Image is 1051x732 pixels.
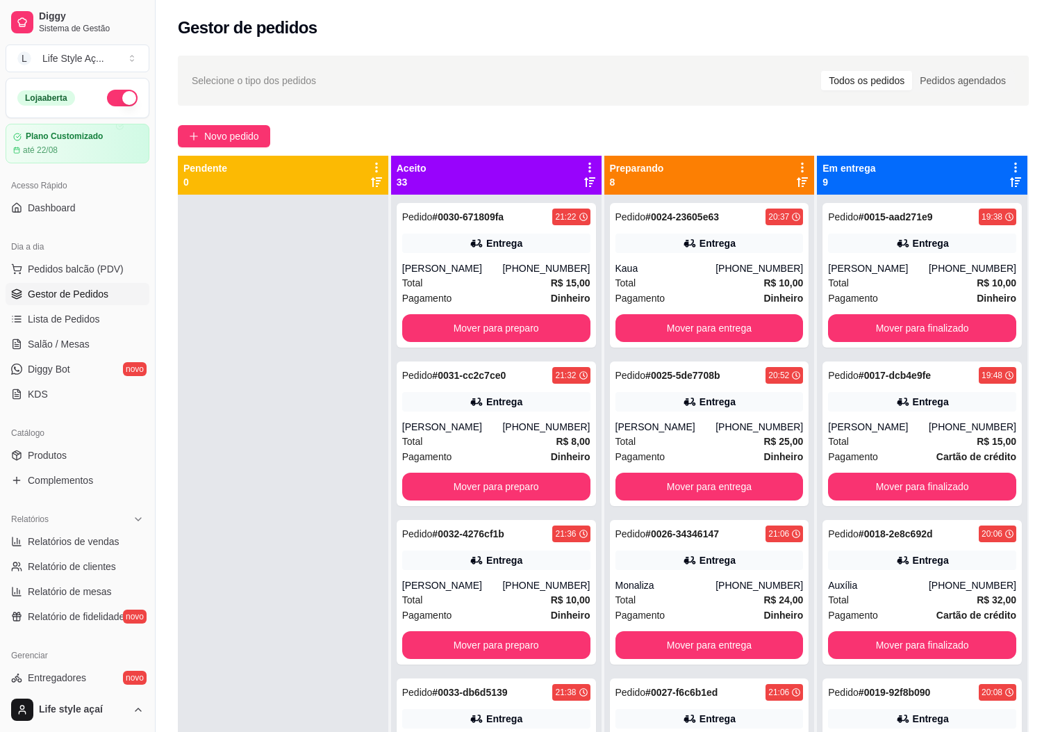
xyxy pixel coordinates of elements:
[502,261,590,275] div: [PHONE_NUMBER]
[551,610,590,621] strong: Dinheiro
[402,608,452,623] span: Pagamento
[715,420,803,434] div: [PHONE_NUMBER]
[977,277,1016,288] strong: R$ 10,00
[615,291,665,306] span: Pagamento
[28,312,100,326] span: Lista de Pedidos
[6,644,149,667] div: Gerenciar
[39,10,144,23] span: Diggy
[28,387,48,401] span: KDS
[402,449,452,464] span: Pagamento
[936,610,1016,621] strong: Cartão de crédito
[828,578,929,592] div: Auxília
[859,528,933,539] strong: # 0018-2e8c692d
[402,578,503,592] div: [PERSON_NAME]
[6,444,149,466] a: Produtos
[189,131,199,141] span: plus
[486,236,522,250] div: Entrega
[828,687,859,698] span: Pedido
[615,592,636,608] span: Total
[982,370,1002,381] div: 19:48
[929,578,1016,592] div: [PHONE_NUMBER]
[28,201,76,215] span: Dashboard
[700,553,736,567] div: Entrega
[768,687,789,698] div: 21:06
[402,473,590,501] button: Mover para preparo
[42,51,104,65] div: Life Style Aç ...
[615,261,716,275] div: Kaua
[615,434,636,449] span: Total
[28,287,108,301] span: Gestor de Pedidos
[28,560,116,574] span: Relatório de clientes
[763,451,803,462] strong: Dinheiro
[828,291,878,306] span: Pagamento
[402,261,503,275] div: [PERSON_NAME]
[615,449,665,464] span: Pagamento
[6,422,149,444] div: Catálogo
[768,528,789,539] div: 21:06
[556,436,590,447] strong: R$ 8,00
[183,161,227,175] p: Pendente
[178,125,270,147] button: Novo pedido
[402,275,423,291] span: Total
[645,687,718,698] strong: # 0027-f6c6b1ed
[6,174,149,197] div: Acesso Rápido
[936,451,1016,462] strong: Cartão de crédito
[977,594,1016,605] strong: R$ 32,00
[6,258,149,280] button: Pedidos balcão (PDV)
[912,71,1013,90] div: Pedidos agendados
[28,337,90,351] span: Salão / Mesas
[700,712,736,726] div: Entrega
[502,578,590,592] div: [PHONE_NUMBER]
[982,687,1002,698] div: 20:08
[715,578,803,592] div: [PHONE_NUMBER]
[828,314,1016,342] button: Mover para finalizado
[555,370,576,381] div: 21:32
[551,293,590,304] strong: Dinheiro
[615,370,646,381] span: Pedido
[700,236,736,250] div: Entrega
[486,553,522,567] div: Entrega
[432,528,504,539] strong: # 0032-4276cf1b
[39,703,127,716] span: Life style açaí
[502,420,590,434] div: [PHONE_NUMBER]
[828,449,878,464] span: Pagamento
[977,293,1016,304] strong: Dinheiro
[828,631,1016,659] button: Mover para finalizado
[6,6,149,39] a: DiggySistema de Gestão
[17,51,31,65] span: L
[763,594,803,605] strong: R$ 24,00
[700,395,736,409] div: Entrega
[6,580,149,603] a: Relatório de mesas
[977,436,1016,447] strong: R$ 15,00
[615,314,804,342] button: Mover para entrega
[23,145,58,156] article: até 22/08
[763,293,803,304] strong: Dinheiro
[402,211,433,222] span: Pedido
[913,395,949,409] div: Entrega
[11,514,49,525] span: Relatórios
[6,383,149,405] a: KDS
[929,420,1016,434] div: [PHONE_NUMBER]
[768,370,789,381] div: 20:52
[402,592,423,608] span: Total
[402,631,590,659] button: Mover para preparo
[929,261,1016,275] div: [PHONE_NUMBER]
[28,610,124,624] span: Relatório de fidelidade
[28,262,124,276] span: Pedidos balcão (PDV)
[28,362,70,376] span: Diggy Bot
[828,592,849,608] span: Total
[615,687,646,698] span: Pedido
[432,370,506,381] strong: # 0031-cc2c7ce0
[397,161,427,175] p: Aceito
[645,211,719,222] strong: # 0024-23605e63
[615,275,636,291] span: Total
[859,687,931,698] strong: # 0019-92f8b090
[402,434,423,449] span: Total
[551,451,590,462] strong: Dinheiro
[828,275,849,291] span: Total
[39,23,144,34] span: Sistema de Gestão
[859,211,933,222] strong: # 0015-aad271e9
[204,129,259,144] span: Novo pedido
[821,71,912,90] div: Todos os pedidos
[763,610,803,621] strong: Dinheiro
